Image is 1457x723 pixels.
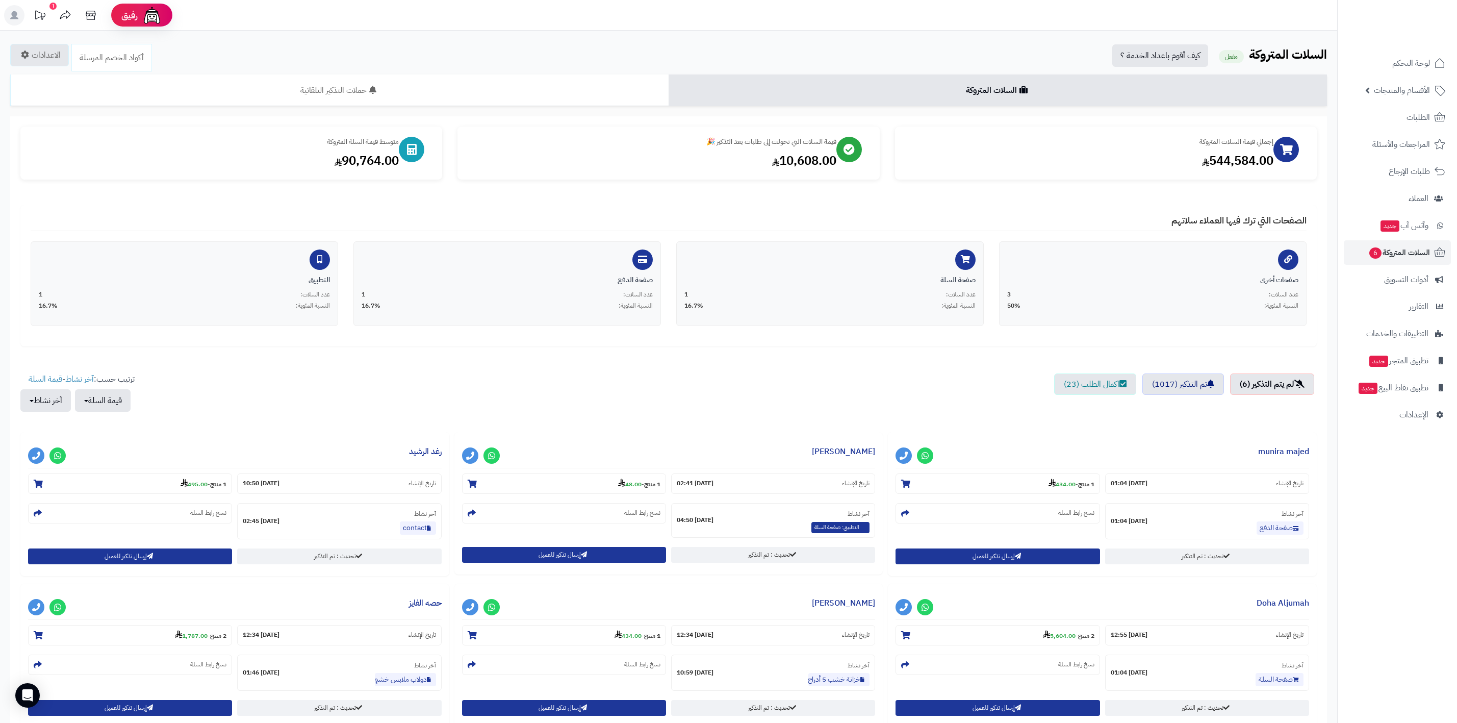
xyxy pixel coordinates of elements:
[623,290,653,299] span: عدد السلات:
[20,373,135,412] ul: ترتيب حسب: -
[896,549,1100,564] button: إرسال تذكير للعميل
[842,631,870,639] small: تاريخ الإنشاء
[409,445,442,458] a: رغد الرشيد
[237,549,441,564] a: تحديث : تم التذكير
[684,302,703,310] span: 16.7%
[812,445,875,458] a: [PERSON_NAME]
[1256,673,1303,686] a: صفحة السلة
[1111,668,1147,677] strong: [DATE] 01:04
[941,302,976,310] span: النسبة المئوية:
[1374,83,1430,97] span: الأقسام والمنتجات
[946,290,976,299] span: عدد السلات:
[1409,191,1428,206] span: العملاء
[1282,509,1303,518] small: آخر نشاط
[39,275,330,285] div: التطبيق
[39,290,42,299] span: 1
[1344,159,1451,184] a: طلبات الإرجاع
[1407,110,1430,124] span: الطلبات
[848,661,870,670] small: آخر نشاط
[414,661,436,670] small: آخر نشاط
[462,547,666,563] button: إرسال تذكير للعميل
[28,625,232,645] section: 2 منتج-1,787.00
[1054,373,1136,395] a: اكمال الطلب (23)
[1043,630,1094,640] small: -
[28,655,232,675] section: نسخ رابط السلة
[1230,373,1314,395] a: لم يتم التذكير (6)
[28,473,232,494] section: 1 منتج-495.00
[1049,479,1094,489] small: -
[618,479,660,489] small: -
[414,509,436,518] small: آخر نشاط
[671,547,875,563] a: تحديث : تم التذكير
[1105,700,1309,716] a: تحديث : تم التذكير
[1369,247,1382,259] span: 6
[1366,327,1428,341] span: التطبيقات والخدمات
[1358,381,1428,395] span: تطبيق نقاط البيع
[1381,220,1399,232] span: جديد
[210,631,226,640] strong: 2 منتج
[1257,597,1309,609] a: Doha Aljumah
[1269,290,1298,299] span: عدد السلات:
[896,503,1100,523] section: نسخ رابط السلة
[624,660,660,669] small: نسخ رابط السلة
[175,630,226,640] small: -
[624,509,660,517] small: نسخ رابط السلة
[15,683,40,708] div: Open Intercom Messenger
[1344,51,1451,76] a: لوحة التحكم
[1379,218,1428,233] span: وآتس آب
[462,503,666,523] section: نسخ رابط السلة
[462,655,666,675] section: نسخ رابط السلة
[1007,275,1298,285] div: صفحات أخرى
[905,152,1273,169] div: 544,584.00
[618,480,642,489] strong: 48.00
[210,480,226,489] strong: 1 منتج
[1388,27,1447,48] img: logo-2.png
[27,5,53,28] a: تحديثات المنصة
[684,275,976,285] div: صفحة السلة
[644,631,660,640] strong: 1 منتج
[1105,549,1309,564] a: تحديث : تم التذكير
[811,522,870,533] span: التطبيق: صفحة السلة
[121,9,138,21] span: رفيق
[28,700,232,716] button: إرسال تذكير للعميل
[31,137,399,147] div: متوسط قيمة السلة المتروكة
[896,473,1100,494] section: 1 منتج-434.00
[1219,50,1244,63] small: مفعل
[243,517,279,526] strong: [DATE] 02:45
[1078,480,1094,489] strong: 1 منتج
[462,625,666,645] section: 1 منتج-434.00
[1112,44,1208,67] a: كيف أقوم باعداد الخدمة ؟
[1276,479,1303,488] small: تاريخ الإنشاء
[362,302,380,310] span: 16.7%
[10,44,69,66] a: الاعدادات
[1257,521,1303,535] a: صفحة الدفع
[181,479,226,489] small: -
[1264,302,1298,310] span: النسبة المئوية:
[1058,509,1094,517] small: نسخ رابط السلة
[1344,267,1451,292] a: أدوات التسويق
[243,631,279,639] strong: [DATE] 12:34
[1344,348,1451,373] a: تطبيق المتجرجديد
[1392,56,1430,70] span: لوحة التحكم
[1049,480,1076,489] strong: 434.00
[28,549,232,564] button: إرسال تذكير للعميل
[190,509,226,517] small: نسخ رابط السلة
[71,44,152,71] a: أكواد الخصم المرسلة
[10,74,669,106] a: حملات التذكير التلقائية
[181,480,208,489] strong: 495.00
[300,290,330,299] span: عدد السلات:
[1111,517,1147,526] strong: [DATE] 01:04
[1399,408,1428,422] span: الإعدادات
[669,74,1327,106] a: السلات المتروكة
[468,137,836,147] div: قيمة السلات التي تحولت إلى طلبات بعد التذكير 🎉
[812,597,875,609] a: [PERSON_NAME]
[1111,631,1147,639] strong: [DATE] 12:55
[808,673,870,686] a: خزانة خشب 5 أدراج متعددة الاستخدام أبيض
[28,503,232,523] section: نسخ رابط السلة
[677,631,713,639] strong: [DATE] 12:34
[468,152,836,169] div: 10,608.00
[243,668,279,677] strong: [DATE] 01:46
[462,700,666,716] button: إرسال تذكير للعميل
[1344,132,1451,157] a: المراجعات والأسئلة
[1372,137,1430,152] span: المراجعات والأسئلة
